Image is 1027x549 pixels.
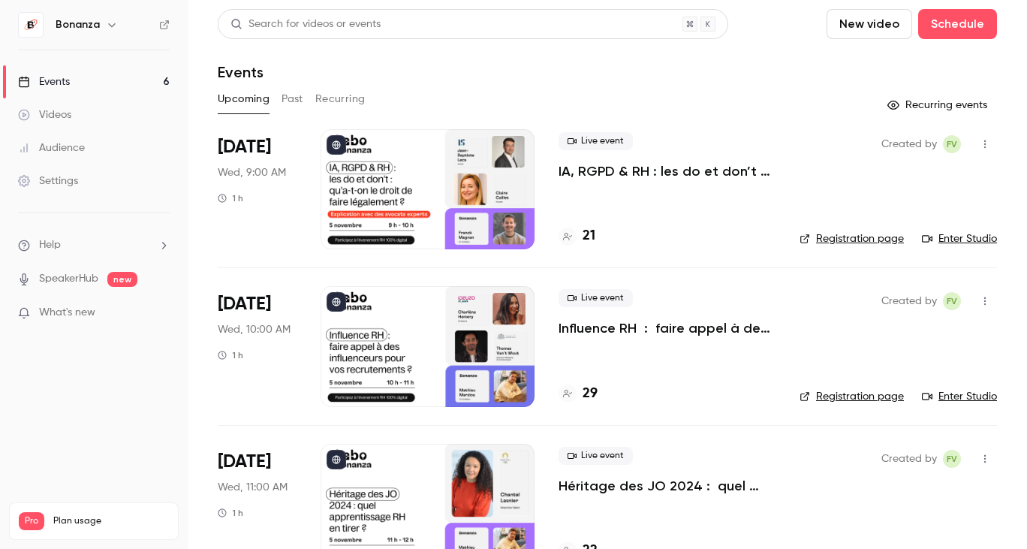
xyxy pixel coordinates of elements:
a: Influence RH : faire appel à des influenceurs pour vos recrutements ? [559,319,776,337]
button: Recurring [315,87,366,111]
div: Events [18,74,70,89]
a: Registration page [800,389,904,404]
div: Videos [18,107,71,122]
button: Schedule [918,9,997,39]
span: Live event [559,447,633,465]
span: Live event [559,289,633,307]
span: [DATE] [218,450,271,474]
iframe: Noticeable Trigger [152,306,170,320]
a: SpeakerHub [39,271,98,287]
div: Settings [18,173,78,189]
div: 1 h [218,507,243,519]
button: Past [282,87,303,111]
div: Search for videos or events [230,17,381,32]
span: Live event [559,132,633,150]
span: Created by [881,292,937,310]
span: Pro [19,512,44,530]
span: new [107,272,137,287]
a: 29 [559,384,598,404]
a: Héritage des JO 2024 : quel apprentissage RH en tirer ? [559,477,776,495]
a: Enter Studio [922,231,997,246]
a: IA, RGPD & RH : les do et don’t - qu’a-t-on le droit de faire légalement ? [559,162,776,180]
h4: 29 [583,384,598,404]
span: Plan usage [53,515,169,527]
button: New video [827,9,912,39]
span: Created by [881,135,937,153]
h1: Events [218,63,264,81]
span: Help [39,237,61,253]
img: Bonanza [19,13,43,37]
span: Created by [881,450,937,468]
a: Registration page [800,231,904,246]
div: Nov 5 Wed, 10:00 AM (Europe/Paris) [218,286,297,406]
h4: 21 [583,226,595,246]
div: 1 h [218,349,243,361]
a: Enter Studio [922,389,997,404]
span: FV [947,450,957,468]
div: 1 h [218,192,243,204]
button: Upcoming [218,87,270,111]
span: [DATE] [218,292,271,316]
h6: Bonanza [56,17,100,32]
button: Recurring events [881,93,997,117]
span: Wed, 9:00 AM [218,165,286,180]
span: Fabio Vilarinho [943,292,961,310]
a: 21 [559,226,595,246]
div: Nov 5 Wed, 9:00 AM (Europe/Paris) [218,129,297,249]
div: Audience [18,140,85,155]
span: FV [947,135,957,153]
li: help-dropdown-opener [18,237,170,253]
span: Wed, 11:00 AM [218,480,288,495]
span: Fabio Vilarinho [943,135,961,153]
span: [DATE] [218,135,271,159]
span: Fabio Vilarinho [943,450,961,468]
span: What's new [39,305,95,321]
span: FV [947,292,957,310]
span: Wed, 10:00 AM [218,322,291,337]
